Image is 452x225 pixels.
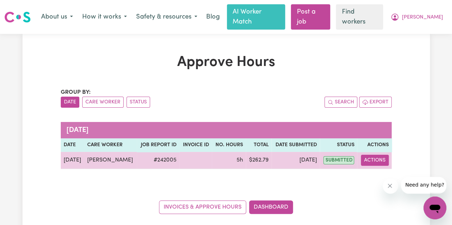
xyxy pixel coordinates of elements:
button: sort invoices by care worker [82,97,124,108]
th: Actions [357,138,391,152]
button: Export [359,97,392,108]
a: Find workers [336,4,383,30]
span: Group by: [61,90,91,95]
img: Careseekers logo [4,11,31,24]
td: $ 262.79 [246,152,272,169]
th: Total [246,138,272,152]
th: Date [61,138,84,152]
button: My Account [386,10,448,25]
button: Search [324,97,357,108]
th: Care worker [84,138,137,152]
h1: Approve Hours [61,54,392,71]
td: # 242005 [137,152,179,169]
button: About us [36,10,78,25]
th: Invoice ID [179,138,212,152]
th: Date Submitted [272,138,320,152]
td: [PERSON_NAME] [84,152,137,169]
a: Invoices & Approve Hours [159,200,246,214]
iframe: Message from company [401,177,446,194]
button: How it works [78,10,131,25]
button: sort invoices by paid status [126,97,150,108]
iframe: Button to launch messaging window [423,196,446,219]
td: [DATE] [272,152,320,169]
iframe: Close message [383,179,398,194]
a: Post a job [291,4,330,30]
th: No. Hours [212,138,246,152]
span: submitted [323,156,354,164]
a: Dashboard [249,200,293,214]
button: sort invoices by date [61,97,79,108]
button: Safety & resources [131,10,202,25]
th: Status [320,138,357,152]
a: Blog [202,9,224,25]
span: [PERSON_NAME] [402,14,443,21]
td: [DATE] [61,152,84,169]
caption: [DATE] [61,122,392,138]
span: 5 hours [237,157,243,163]
a: AI Worker Match [227,4,285,30]
a: Careseekers logo [4,9,31,25]
button: Actions [361,155,389,166]
th: Job Report ID [137,138,179,152]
